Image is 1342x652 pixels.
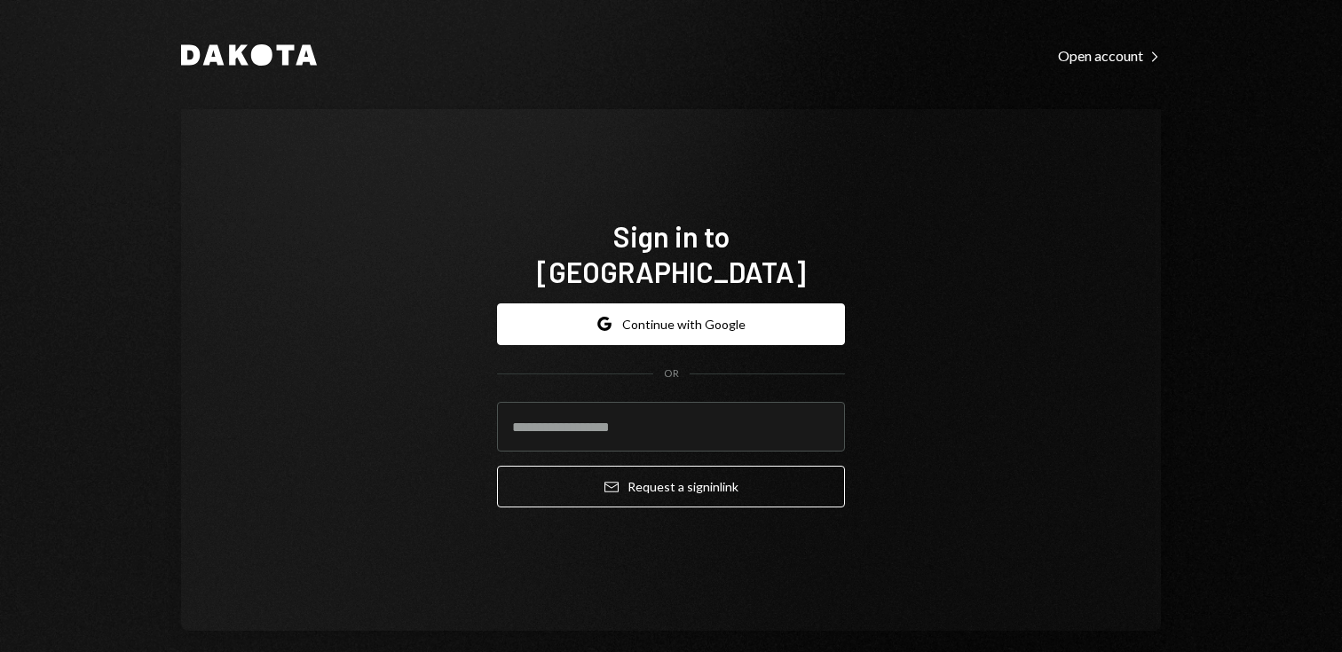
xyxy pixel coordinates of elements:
button: Continue with Google [497,303,845,345]
h1: Sign in to [GEOGRAPHIC_DATA] [497,218,845,289]
div: OR [664,366,679,381]
a: Open account [1058,45,1161,65]
button: Request a signinlink [497,466,845,507]
div: Open account [1058,47,1161,65]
